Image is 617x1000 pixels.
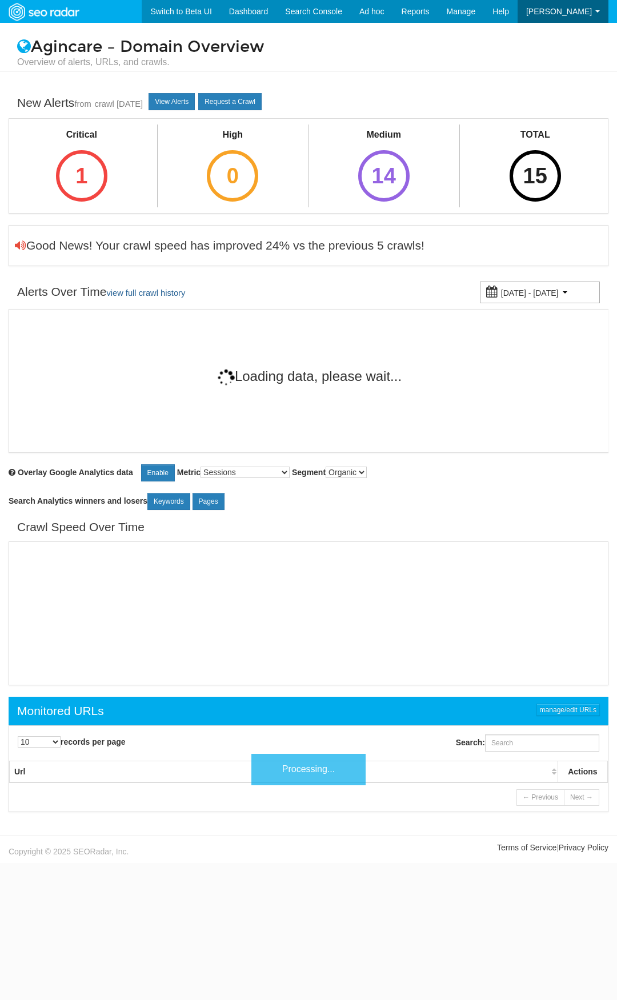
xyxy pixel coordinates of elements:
div: Crawl Speed Over Time [17,519,145,536]
label: Metric [177,467,290,478]
a: ← Previous [516,789,564,806]
input: Search: [485,734,599,752]
div: Monitored URLs [17,702,104,720]
div: New Alerts [17,94,143,113]
a: view full crawl history [106,288,185,298]
div: 1 [56,150,107,202]
a: Request a Crawl [198,93,262,110]
span: Ad hoc [359,7,384,16]
label: Search Analytics winners and losers [9,493,225,510]
select: records per page [18,736,61,748]
div: | [308,842,617,853]
label: Search: [456,734,599,752]
div: 15 [510,150,561,202]
span: Search Console [285,7,342,16]
a: View Alerts [149,93,195,110]
small: Overview of alerts, URLs, and crawls. [17,56,600,69]
span: Help [492,7,509,16]
div: 14 [358,150,410,202]
div: Good News! Your crawl speed has improved 24% vs the previous 5 crawls! [15,237,424,254]
small: from [74,99,91,109]
span: Reports [402,7,430,16]
div: Alerts Over Time [17,283,185,302]
a: Terms of Service [497,843,556,852]
a: Pages [193,493,225,510]
a: crawl [DATE] [95,99,143,109]
a: Next → [564,789,599,806]
a: manage/edit URLs [536,704,600,716]
span: [PERSON_NAME] [526,7,592,16]
div: Critical [46,128,118,142]
th: Actions [558,761,607,783]
a: Privacy Policy [559,843,608,852]
img: SEORadar [4,2,83,22]
div: High [197,128,269,142]
span: Overlay chart with Google Analytics data [18,468,133,477]
img: 11-4dc14fe5df68d2ae899e237faf9264d6df02605dd655368cb856cd6ce75c7573.gif [217,368,235,387]
th: Url [10,761,558,783]
div: 0 [207,150,258,202]
div: TOTAL [499,128,571,142]
span: Manage [447,7,476,16]
a: Keywords [147,493,190,510]
a: Enable [141,464,175,481]
span: Loading data, please wait... [217,368,402,384]
h1: Agincare – Domain Overview [9,38,608,69]
select: Segment [326,467,367,478]
div: Medium [348,128,420,142]
div: Processing... [251,754,366,785]
select: Metric [201,467,290,478]
label: records per page [18,736,126,748]
small: [DATE] - [DATE] [501,288,559,298]
label: Segment [292,467,367,478]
